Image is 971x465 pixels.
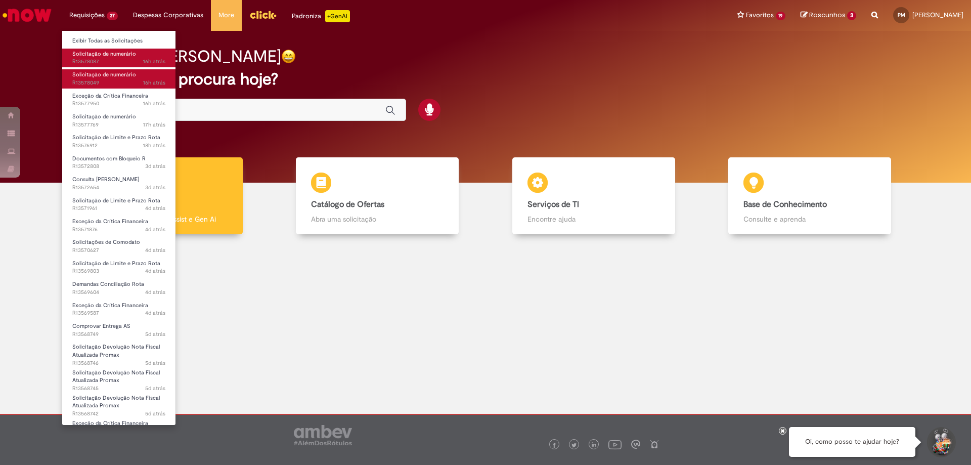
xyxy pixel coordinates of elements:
[62,418,175,437] a: Aberto R13568451 : Exceção da Crítica Financeira
[608,438,622,451] img: logo_footer_youtube.png
[145,330,165,338] time: 25/09/2025 22:11:11
[72,197,160,204] span: Solicitação de Limite e Prazo Rota
[62,111,175,130] a: Aberto R13577769 : Solicitação de numerário
[72,142,165,150] span: R13576912
[294,425,352,445] img: logo_footer_ambev_rotulo_gray.png
[133,10,203,20] span: Despesas Corporativas
[592,442,597,448] img: logo_footer_linkedin.png
[72,155,146,162] span: Documentos com Bloqueio R
[925,427,956,457] button: Iniciar Conversa de Suporte
[325,10,350,22] p: +GenAi
[145,184,165,191] span: 3d atrás
[62,300,175,319] a: Aberto R13569587 : Exceção da Crítica Financeira
[145,204,165,212] span: 4d atrás
[145,385,165,392] span: 5d atrás
[62,321,175,340] a: Aberto R13568749 : Comprovar Entrega AS
[72,176,139,183] span: Consulta [PERSON_NAME]
[847,11,856,20] span: 3
[1,5,53,25] img: ServiceNow
[62,195,175,214] a: Aberto R13571961 : Solicitação de Limite e Prazo Rota
[631,440,640,449] img: logo_footer_workplace.png
[145,162,165,170] span: 3d atrás
[527,199,579,209] b: Serviços de TI
[650,440,659,449] img: logo_footer_naosei.png
[72,330,165,339] span: R13568749
[62,216,175,235] a: Aberto R13571876 : Exceção da Crítica Financeira
[746,10,774,20] span: Favoritos
[72,238,140,246] span: Solicitações de Comodato
[72,309,165,317] span: R13569587
[145,267,165,275] time: 26/09/2025 10:33:33
[145,288,165,296] time: 26/09/2025 10:08:02
[143,58,165,65] span: 16h atrás
[72,302,148,309] span: Exceção da Crítica Financeira
[143,142,165,149] time: 29/09/2025 13:38:54
[143,142,165,149] span: 18h atrás
[270,157,486,235] a: Catálogo de Ofertas Abra uma solicitação
[87,48,281,65] h2: Bom dia, [PERSON_NAME]
[62,69,175,88] a: Aberto R13578049 : Solicitação de numerário
[72,162,165,171] span: R13572808
[143,79,165,87] span: 16h atrás
[72,385,165,393] span: R13568745
[72,92,148,100] span: Exceção da Crítica Financeira
[292,10,350,22] div: Padroniza
[62,342,175,363] a: Aberto R13568746 : Solicitação Devolução Nota Fiscal Atualizada Promax
[143,58,165,65] time: 29/09/2025 16:16:38
[72,134,160,141] span: Solicitação de Limite e Prazo Rota
[552,443,557,448] img: logo_footer_facebook.png
[801,11,856,20] a: Rascunhos
[72,369,160,385] span: Solicitação Devolução Nota Fiscal Atualizada Promax
[145,330,165,338] span: 5d atrás
[72,218,148,225] span: Exceção da Crítica Financeira
[145,309,165,317] time: 26/09/2025 10:05:03
[72,267,165,275] span: R13569803
[485,157,702,235] a: Serviços de TI Encontre ajuda
[72,79,165,87] span: R13578049
[62,258,175,277] a: Aberto R13569803 : Solicitação de Limite e Prazo Rota
[72,322,130,330] span: Comprovar Entrega AS
[72,50,136,58] span: Solicitação de numerário
[62,132,175,151] a: Aberto R13576912 : Solicitação de Limite e Prazo Rota
[145,162,165,170] time: 27/09/2025 10:35:39
[145,204,165,212] time: 26/09/2025 17:14:07
[527,214,660,224] p: Encontre ajuda
[145,385,165,392] time: 25/09/2025 22:01:18
[107,12,118,20] span: 37
[145,246,165,254] span: 4d atrás
[72,359,165,367] span: R13568746
[72,226,165,234] span: R13571876
[145,267,165,275] span: 4d atrás
[87,70,884,88] h2: O que você procura hoje?
[311,214,444,224] p: Abra uma solicitação
[145,246,165,254] time: 26/09/2025 13:37:32
[249,7,277,22] img: click_logo_yellow_360x200.png
[72,113,136,120] span: Solicitação de numerário
[702,157,918,235] a: Base de Conhecimento Consulte e aprenda
[898,12,905,18] span: PM
[72,204,165,213] span: R13571961
[143,121,165,129] span: 17h atrás
[145,359,165,367] span: 5d atrás
[72,343,160,359] span: Solicitação Devolução Nota Fiscal Atualizada Promax
[145,309,165,317] span: 4d atrás
[145,288,165,296] span: 4d atrás
[571,443,577,448] img: logo_footer_twitter.png
[53,157,270,235] a: Tirar dúvidas Tirar dúvidas com Lupi Assist e Gen Ai
[743,199,827,209] b: Base de Conhecimento
[62,279,175,298] a: Aberto R13569604 : Demandas Conciliação Rota
[72,184,165,192] span: R13572654
[776,12,786,20] span: 19
[72,410,165,418] span: R13568742
[743,214,876,224] p: Consulte e aprenda
[62,49,175,67] a: Aberto R13578087 : Solicitação de numerário
[809,10,846,20] span: Rascunhos
[62,35,175,47] a: Exibir Todas as Solicitações
[145,410,165,417] span: 5d atrás
[69,10,105,20] span: Requisições
[143,121,165,129] time: 29/09/2025 15:32:19
[62,237,175,256] a: Aberto R13570627 : Solicitações de Comodato
[72,288,165,297] span: R13569604
[72,419,148,427] span: Exceção da Crítica Financeira
[62,30,176,426] ul: Requisições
